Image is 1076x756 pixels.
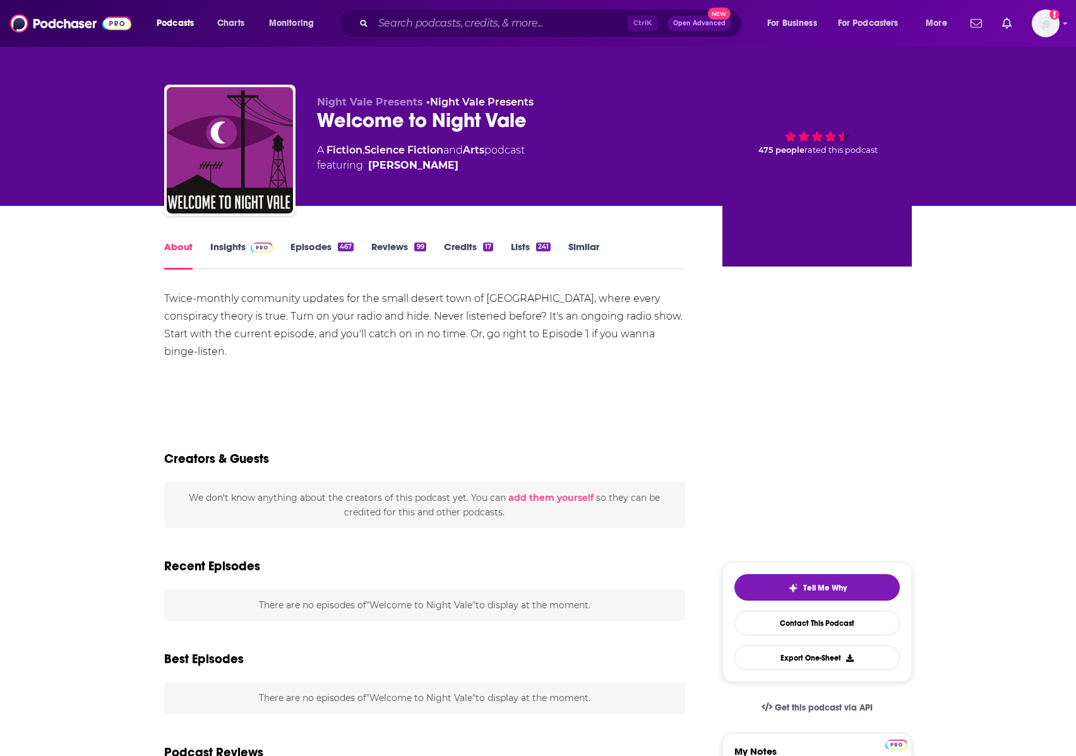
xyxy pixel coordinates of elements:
a: InsightsPodchaser Pro [210,241,273,270]
span: For Business [767,15,817,32]
span: There are no episodes of "Welcome to Night Vale" to display at the moment. [259,692,590,704]
div: A podcast [317,143,525,173]
div: Twice-monthly community updates for the small desert town of [GEOGRAPHIC_DATA], where every consp... [164,290,685,361]
button: open menu [148,13,210,33]
button: open menu [830,13,917,33]
a: Show notifications dropdown [965,13,987,34]
div: 17 [483,243,493,251]
button: Export One-Sheet [734,645,900,670]
h2: Best Episodes [164,651,244,667]
img: Podchaser Pro [251,243,273,253]
span: There are no episodes of "Welcome to Night Vale" to display at the moment. [259,599,590,611]
a: Pro website [885,738,907,750]
span: rated this podcast [804,145,878,155]
img: tell me why sparkle [788,583,798,593]
span: Get this podcast via API [775,702,873,713]
img: Podchaser Pro [885,740,907,750]
span: New [708,8,731,20]
span: Open Advanced [673,20,726,27]
img: Podchaser - Follow, Share and Rate Podcasts [10,11,131,35]
a: Charts [209,13,252,33]
a: Fiction [326,144,362,156]
button: add them yourself [508,493,594,503]
span: • [426,96,534,108]
a: Show notifications dropdown [997,13,1017,34]
span: More [926,15,947,32]
h2: Creators & Guests [164,451,269,467]
a: Reviews99 [371,241,426,270]
span: For Podcasters [838,15,899,32]
span: Monitoring [269,15,314,32]
span: , [362,144,364,156]
a: Get this podcast via API [751,692,883,723]
div: 475 peoplerated this podcast [722,96,912,174]
a: Episodes467 [290,241,354,270]
div: 241 [536,243,551,251]
span: and [443,144,463,156]
img: User Profile [1032,9,1060,37]
a: About [164,241,193,270]
a: Arts [463,144,484,156]
span: 475 people [758,145,804,155]
h2: Recent Episodes [164,558,260,574]
span: Ctrl K [628,15,657,32]
input: Search podcasts, credits, & more... [373,13,628,33]
a: [PERSON_NAME] [368,158,458,173]
button: open menu [260,13,330,33]
button: Show profile menu [1032,9,1060,37]
button: Open AdvancedNew [667,16,731,31]
span: Podcasts [157,15,194,32]
div: Search podcasts, credits, & more... [350,9,754,38]
a: Similar [568,241,599,270]
a: Lists241 [511,241,551,270]
span: Logged in as alisontucker [1032,9,1060,37]
button: open menu [917,13,963,33]
a: Contact This Podcast [734,611,900,635]
div: 467 [338,243,354,251]
a: Credits17 [444,241,493,270]
button: tell me why sparkleTell Me Why [734,574,900,601]
span: Tell Me Why [803,583,847,593]
a: Night Vale Presents [430,96,534,108]
span: Charts [217,15,244,32]
button: open menu [758,13,833,33]
div: 99 [414,243,426,251]
a: Science Fiction [364,144,443,156]
span: We don't know anything about the creators of this podcast yet . You can so they can be credited f... [189,492,660,517]
span: featuring [317,158,525,173]
span: Night Vale Presents [317,96,423,108]
svg: Add a profile image [1049,9,1060,20]
img: Welcome to Night Vale [167,87,293,213]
